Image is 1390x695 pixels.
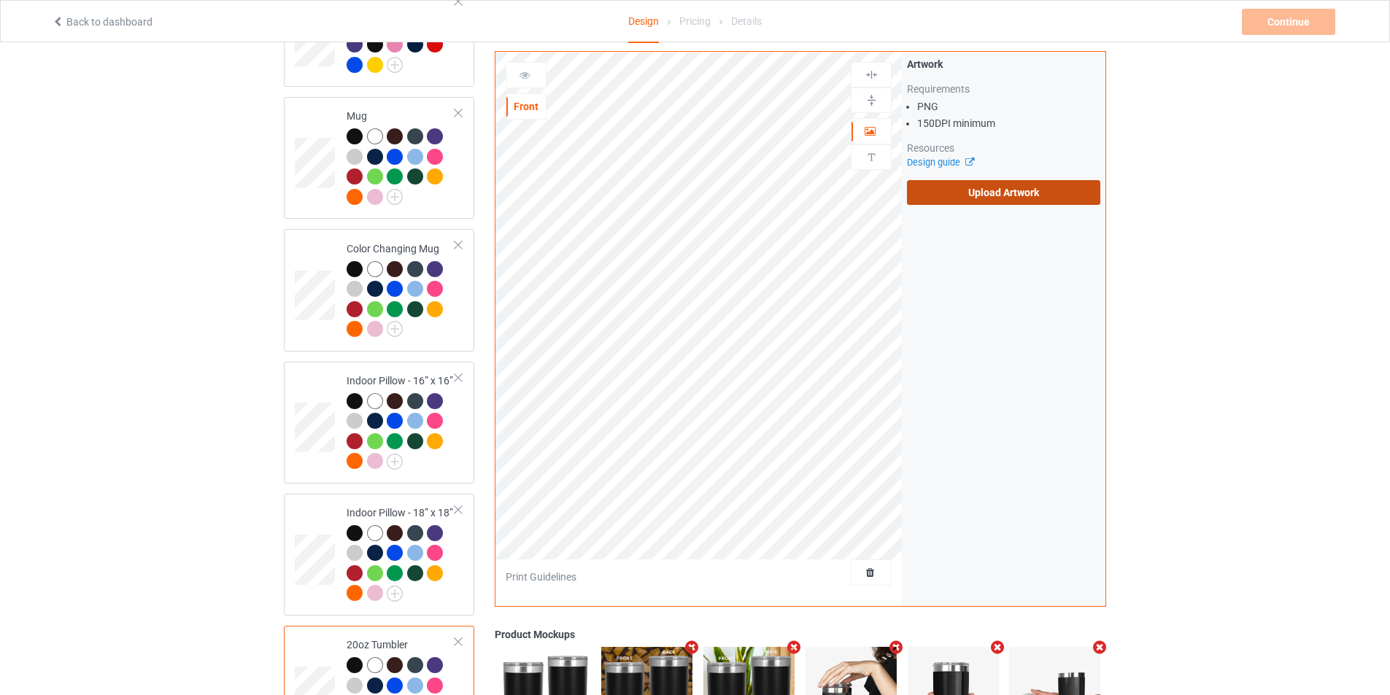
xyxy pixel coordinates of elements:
[347,505,455,600] div: Indoor Pillow - 18” x 18”
[907,82,1100,96] div: Requirements
[284,229,474,351] div: Color Changing Mug
[52,16,152,28] a: Back to dashboard
[284,97,474,219] div: Mug
[865,150,879,164] img: svg%3E%0A
[387,57,403,73] img: svg+xml;base64,PD94bWwgdmVyc2lvbj0iMS4wIiBlbmNvZGluZz0iVVRGLTgiPz4KPHN2ZyB3aWR0aD0iMjJweCIgaGVpZ2...
[865,68,879,82] img: svg%3E%0A
[989,640,1007,655] i: Remove mockup
[284,362,474,484] div: Indoor Pillow - 16” x 16”
[347,109,455,203] div: Mug
[907,157,973,168] a: Design guide
[907,141,1100,155] div: Resources
[917,116,1100,131] li: 150 DPI minimum
[387,189,403,205] img: svg+xml;base64,PD94bWwgdmVyc2lvbj0iMS4wIiBlbmNvZGluZz0iVVRGLTgiPz4KPHN2ZyB3aWR0aD0iMjJweCIgaGVpZ2...
[1091,640,1109,655] i: Remove mockup
[387,586,403,602] img: svg+xml;base64,PD94bWwgdmVyc2lvbj0iMS4wIiBlbmNvZGluZz0iVVRGLTgiPz4KPHN2ZyB3aWR0aD0iMjJweCIgaGVpZ2...
[347,241,455,336] div: Color Changing Mug
[865,93,879,107] img: svg%3E%0A
[683,640,701,655] i: Remove mockup
[387,454,403,470] img: svg+xml;base64,PD94bWwgdmVyc2lvbj0iMS4wIiBlbmNvZGluZz0iVVRGLTgiPz4KPHN2ZyB3aWR0aD0iMjJweCIgaGVpZ2...
[628,1,659,43] div: Design
[347,373,455,468] div: Indoor Pillow - 16” x 16”
[887,640,905,655] i: Remove mockup
[495,627,1106,642] div: Product Mockups
[284,494,474,616] div: Indoor Pillow - 18” x 18”
[506,570,576,584] div: Print Guidelines
[731,1,762,42] div: Details
[917,99,1100,114] li: PNG
[506,99,546,114] div: Front
[785,640,803,655] i: Remove mockup
[907,57,1100,71] div: Artwork
[387,321,403,337] img: svg+xml;base64,PD94bWwgdmVyc2lvbj0iMS4wIiBlbmNvZGluZz0iVVRGLTgiPz4KPHN2ZyB3aWR0aD0iMjJweCIgaGVpZ2...
[907,180,1100,205] label: Upload Artwork
[679,1,711,42] div: Pricing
